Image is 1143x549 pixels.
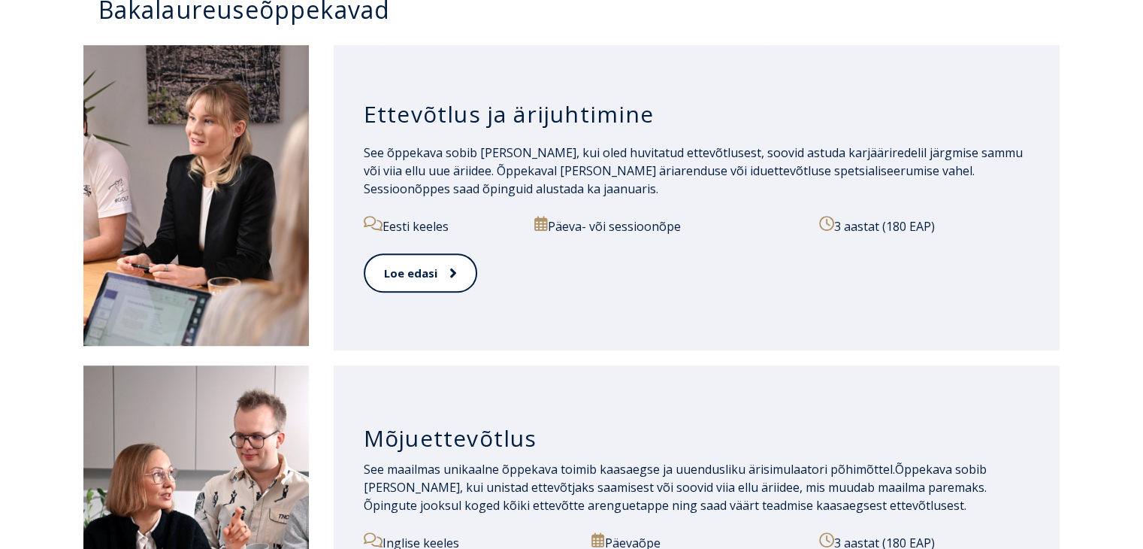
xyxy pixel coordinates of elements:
[83,45,309,346] img: Ettevõtlus ja ärijuhtimine
[364,253,477,293] a: Loe edasi
[534,216,802,235] p: Päeva- või sessioonõpe
[364,144,1023,197] span: See õppekava sobib [PERSON_NAME], kui oled huvitatud ettevõtlusest, soovid astuda karjääriredelil...
[364,424,1030,453] h3: Mõjuettevõtlus
[364,216,518,235] p: Eesti keeles
[819,216,1030,235] p: 3 aastat (180 EAP)
[364,461,895,478] span: See maailmas unikaalne õppekava toimib kaasaegse ja uuendusliku ärisimulaatori põhimõttel.
[364,461,987,514] span: Õppekava sobib [PERSON_NAME], kui unistad ettevõtjaks saamisest või soovid viia ellu äriidee, mis...
[364,100,1030,129] h3: Ettevõtlus ja ärijuhtimine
